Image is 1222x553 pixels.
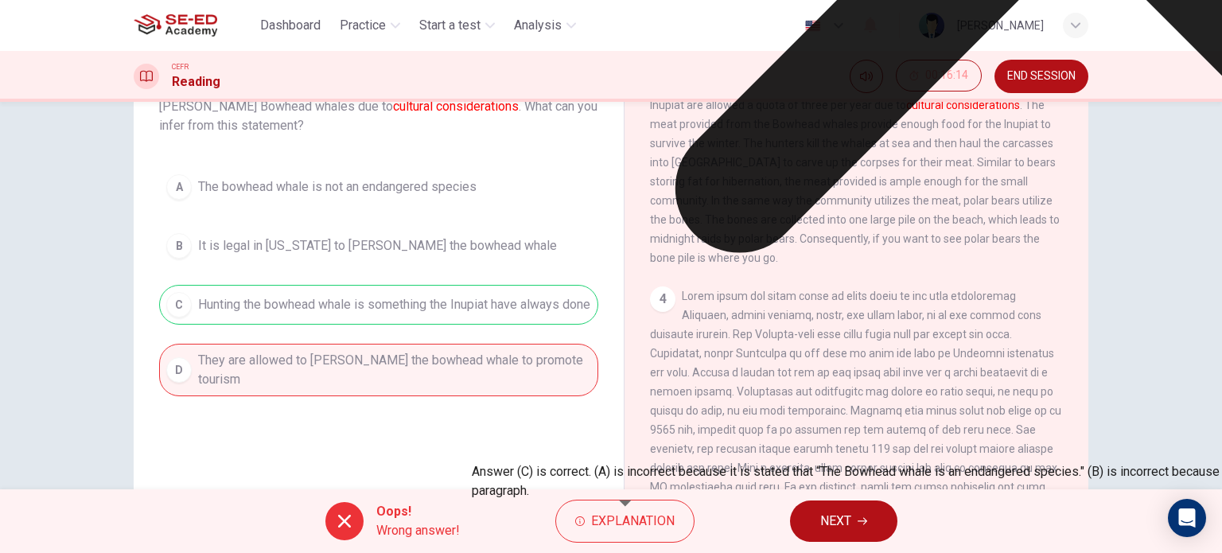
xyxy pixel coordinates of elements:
span: In the paragraph, the passage states that Inupiat are allowed to [PERSON_NAME] Bowhead whales due... [159,78,598,135]
span: Explanation [591,510,675,532]
span: Dashboard [260,16,321,35]
span: Oops! [376,502,460,521]
h1: Reading [172,72,220,92]
font: cultural considerations [393,99,519,114]
span: CEFR [172,61,189,72]
span: Wrong answer! [376,521,460,540]
span: Practice [340,16,386,35]
img: SE-ED Academy logo [134,10,217,41]
span: Start a test [419,16,481,35]
div: Open Intercom Messenger [1168,499,1206,537]
span: NEXT [820,510,851,532]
